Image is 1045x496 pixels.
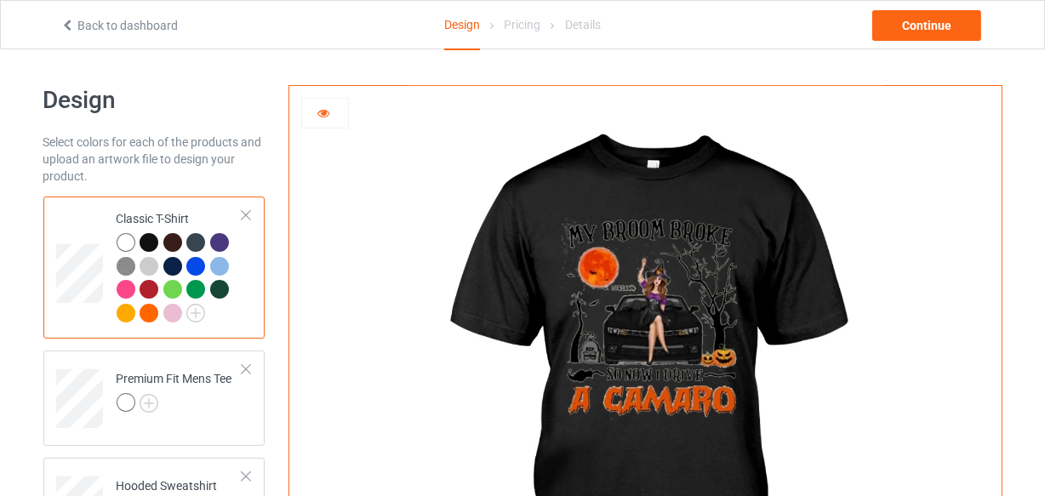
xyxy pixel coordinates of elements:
img: heather_texture.png [117,257,135,276]
div: Select colors for each of the products and upload an artwork file to design your product. [43,134,266,185]
div: Details [565,1,601,48]
div: Premium Fit Mens Tee [43,351,266,446]
div: Continue [872,10,981,41]
div: Pricing [504,1,540,48]
div: Classic T-Shirt [43,197,266,339]
div: Premium Fit Mens Tee [117,370,232,411]
div: Design [444,1,480,50]
div: Classic T-Shirt [117,210,243,321]
img: svg+xml;base64,PD94bWwgdmVyc2lvbj0iMS4wIiBlbmNvZGluZz0iVVRGLTgiPz4KPHN2ZyB3aWR0aD0iMjJweCIgaGVpZ2... [140,394,158,413]
a: Back to dashboard [60,19,178,32]
h1: Design [43,85,266,116]
img: svg+xml;base64,PD94bWwgdmVyc2lvbj0iMS4wIiBlbmNvZGluZz0iVVRGLTgiPz4KPHN2ZyB3aWR0aD0iMjJweCIgaGVpZ2... [186,304,205,322]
